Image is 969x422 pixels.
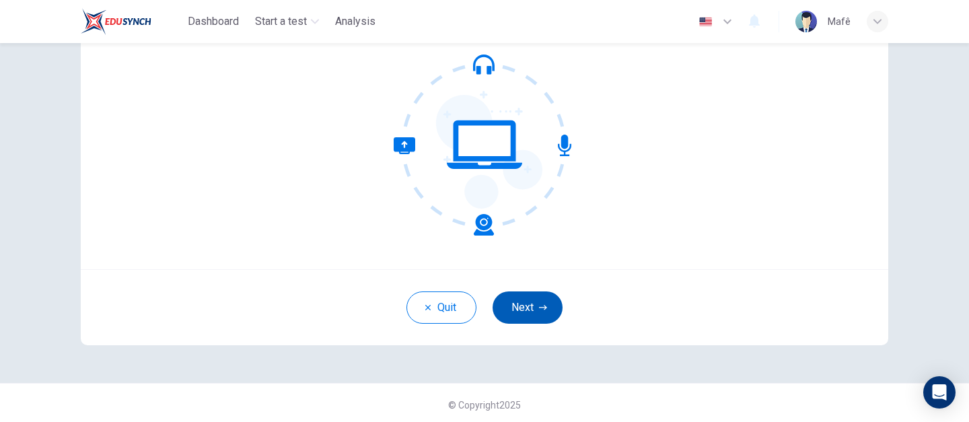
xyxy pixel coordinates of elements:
[81,8,151,35] img: EduSynch logo
[795,11,817,32] img: Profile picture
[406,291,476,324] button: Quit
[81,8,182,35] a: EduSynch logo
[188,13,239,30] span: Dashboard
[923,376,956,409] div: Open Intercom Messenger
[828,13,851,30] div: Mafê
[493,291,563,324] button: Next
[250,9,324,34] button: Start a test
[335,13,375,30] span: Analysis
[330,9,381,34] button: Analysis
[697,17,714,27] img: en
[182,9,244,34] button: Dashboard
[255,13,307,30] span: Start a test
[448,400,521,411] span: © Copyright 2025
